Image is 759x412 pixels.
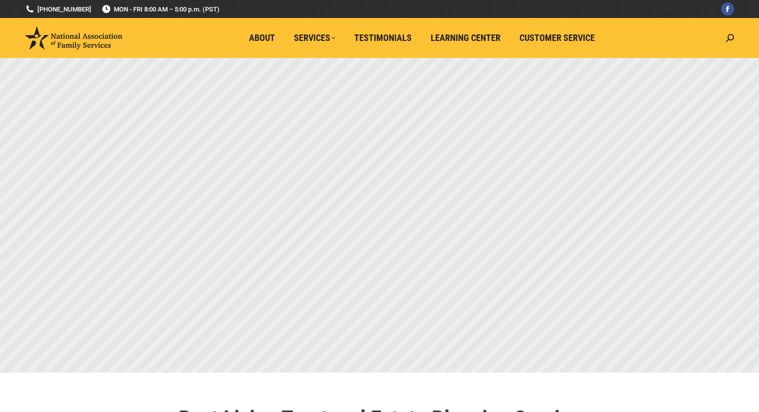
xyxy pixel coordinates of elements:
span: About [249,32,275,43]
span: Services [294,32,335,43]
span: MON - FRI 8:00 AM – 5:00 p.m. (PST) [101,4,220,14]
a: Learning Center [424,28,507,47]
span: Testimonials [354,32,412,43]
a: About [242,28,282,47]
span: Learning Center [431,32,501,43]
a: Testimonials [347,28,419,47]
img: National Association of Family Services [25,26,122,49]
a: Customer Service [512,28,602,47]
span: Customer Service [519,32,595,43]
a: [PHONE_NUMBER] [25,4,91,14]
a: Facebook page opens in new window [721,2,734,15]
